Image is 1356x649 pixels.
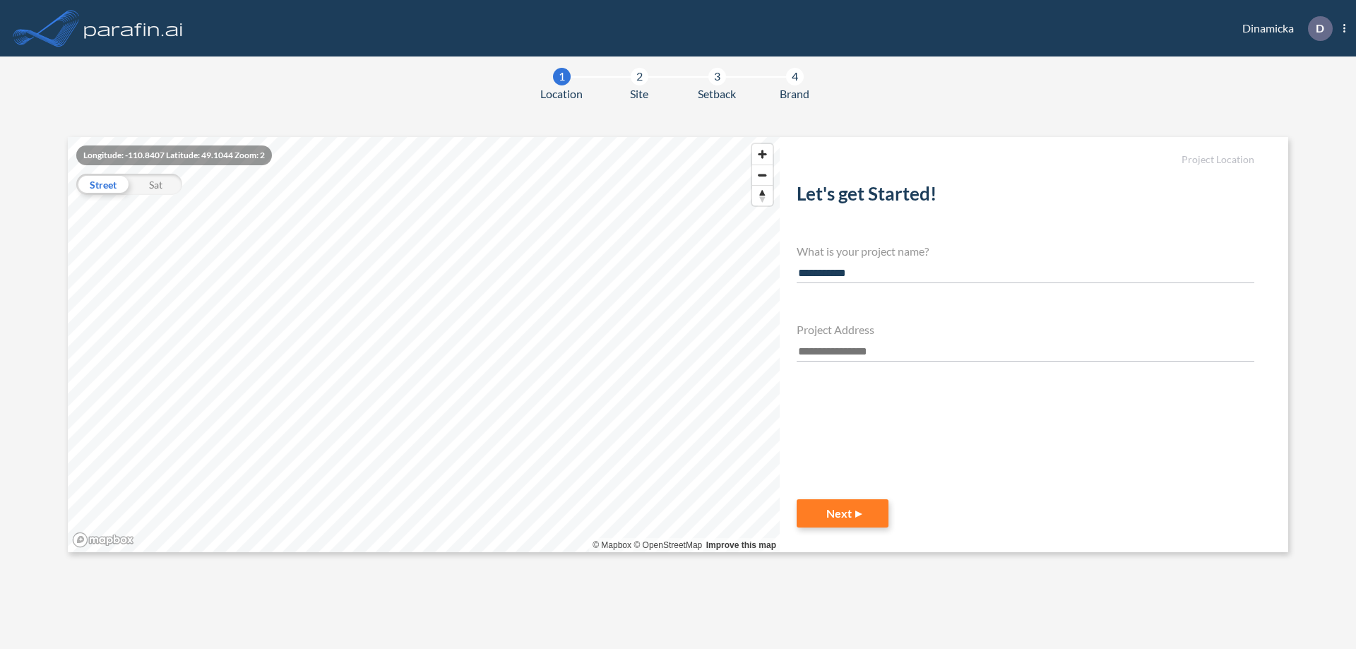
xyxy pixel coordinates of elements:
a: Mapbox [593,540,631,550]
h5: Project Location [797,154,1254,166]
div: 2 [631,68,648,85]
h4: What is your project name? [797,244,1254,258]
img: logo [81,14,186,42]
a: Mapbox homepage [72,532,134,548]
span: Location [540,85,583,102]
button: Zoom out [752,165,773,185]
div: 3 [708,68,726,85]
a: OpenStreetMap [634,540,702,550]
h2: Let's get Started! [797,183,1254,210]
span: Brand [780,85,809,102]
div: 1 [553,68,571,85]
span: Setback [698,85,736,102]
button: Zoom in [752,144,773,165]
button: Next [797,499,888,528]
div: Sat [129,174,182,195]
a: Improve this map [706,540,776,550]
button: Reset bearing to north [752,185,773,206]
h4: Project Address [797,323,1254,336]
div: Street [76,174,129,195]
canvas: Map [68,137,780,552]
span: Reset bearing to north [752,186,773,206]
div: Longitude: -110.8407 Latitude: 49.1044 Zoom: 2 [76,145,272,165]
div: Dinamicka [1221,16,1345,41]
p: D [1316,22,1324,35]
div: 4 [786,68,804,85]
span: Site [630,85,648,102]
